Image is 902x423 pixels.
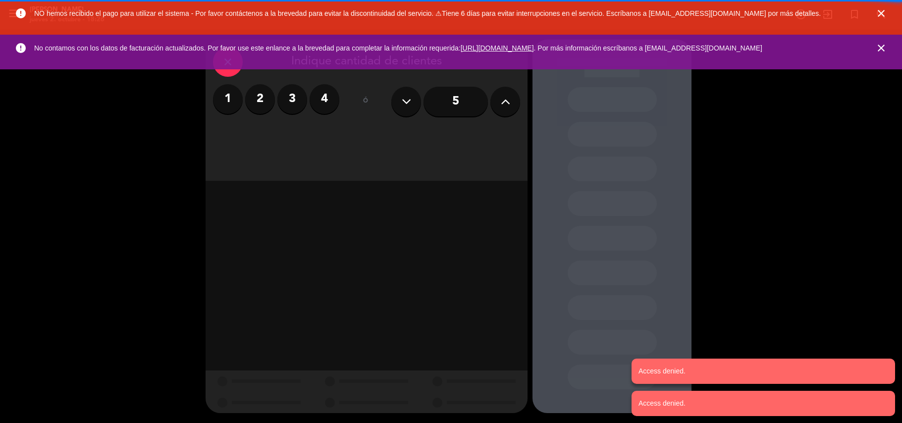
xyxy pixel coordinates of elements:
label: 1 [213,84,243,114]
span: NO hemos recibido el pago para utilizar el sistema - Por favor contáctenos a la brevedad para evi... [34,9,821,17]
label: 4 [310,84,339,114]
label: 2 [245,84,275,114]
a: . Por más información escríbanos a [EMAIL_ADDRESS][DOMAIN_NAME] [534,44,762,52]
div: ó [349,84,381,119]
i: error [15,42,27,54]
notyf-toast: Access denied. [632,359,895,384]
i: close [875,7,887,19]
i: close [875,42,887,54]
a: [URL][DOMAIN_NAME] [461,44,534,52]
i: error [15,7,27,19]
span: No contamos con los datos de facturación actualizados. Por favor use este enlance a la brevedad p... [34,44,762,52]
label: 3 [277,84,307,114]
notyf-toast: Access denied. [632,391,895,416]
